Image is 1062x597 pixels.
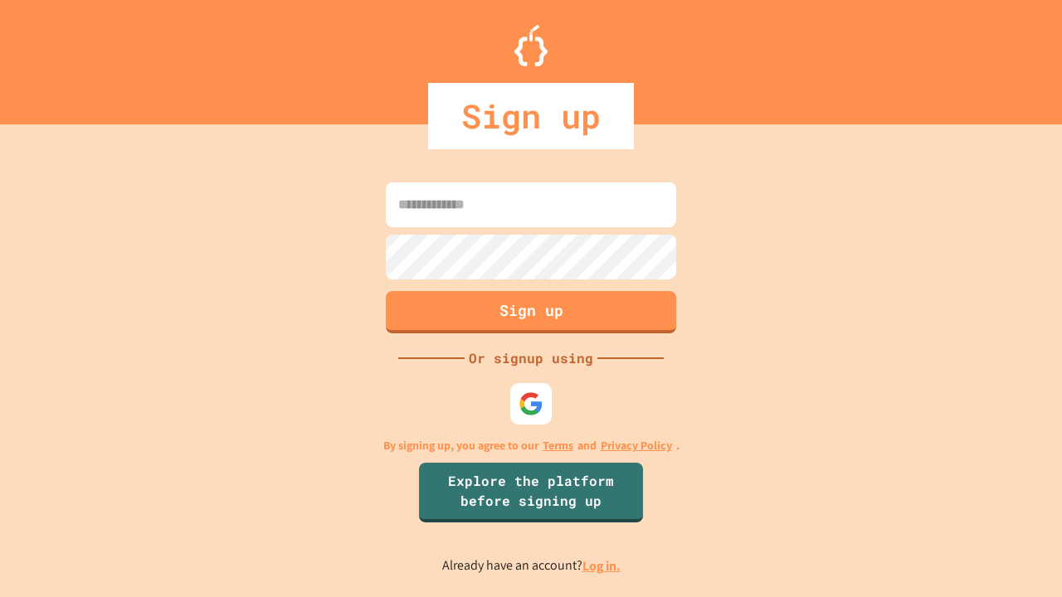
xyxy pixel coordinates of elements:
[582,557,621,575] a: Log in.
[601,437,672,454] a: Privacy Policy
[386,291,676,333] button: Sign up
[465,348,597,368] div: Or signup using
[442,556,621,576] p: Already have an account?
[419,463,643,522] a: Explore the platform before signing up
[514,25,548,66] img: Logo.svg
[543,437,573,454] a: Terms
[383,437,680,454] p: By signing up, you agree to our and .
[519,391,543,416] img: google-icon.svg
[428,83,634,149] div: Sign up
